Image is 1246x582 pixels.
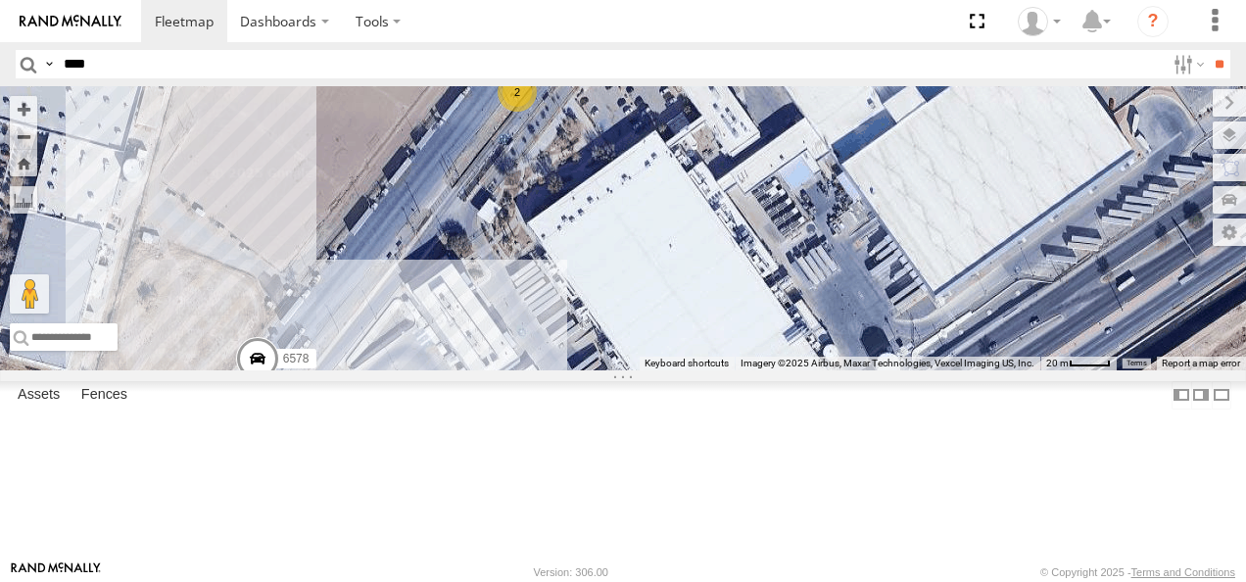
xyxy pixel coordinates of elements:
[1166,50,1208,78] label: Search Filter Options
[498,73,537,112] div: 2
[41,50,57,78] label: Search Query
[10,96,37,122] button: Zoom in
[283,352,310,365] span: 6578
[741,358,1034,368] span: Imagery ©2025 Airbus, Maxar Technologies, Vexcel Imaging US, Inc.
[20,15,121,28] img: rand-logo.svg
[1137,6,1169,37] i: ?
[1213,218,1246,246] label: Map Settings
[10,150,37,176] button: Zoom Home
[1040,357,1117,370] button: Map Scale: 20 m per 39 pixels
[1191,381,1211,410] label: Dock Summary Table to the Right
[1040,566,1235,578] div: © Copyright 2025 -
[1172,381,1191,410] label: Dock Summary Table to the Left
[8,381,70,409] label: Assets
[10,274,49,314] button: Drag Pegman onto the map to open Street View
[534,566,608,578] div: Version: 306.00
[1162,358,1240,368] a: Report a map error
[10,186,37,214] label: Measure
[1212,381,1231,410] label: Hide Summary Table
[72,381,137,409] label: Fences
[10,122,37,150] button: Zoom out
[11,562,101,582] a: Visit our Website
[1131,566,1235,578] a: Terms and Conditions
[1046,358,1069,368] span: 20 m
[645,357,729,370] button: Keyboard shortcuts
[1011,7,1068,36] div: Omar Miranda
[1126,360,1147,367] a: Terms (opens in new tab)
